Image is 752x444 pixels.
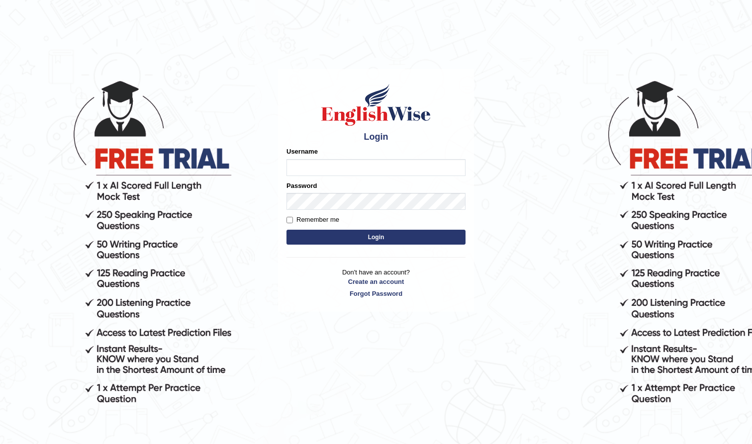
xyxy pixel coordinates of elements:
input: Remember me [286,217,293,223]
p: Don't have an account? [286,267,466,298]
img: Logo of English Wise sign in for intelligent practice with AI [319,83,433,127]
a: Forgot Password [286,289,466,298]
label: Username [286,147,318,156]
a: Create an account [286,277,466,286]
label: Password [286,181,317,190]
label: Remember me [286,215,339,225]
button: Login [286,230,466,245]
h4: Login [286,132,466,142]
